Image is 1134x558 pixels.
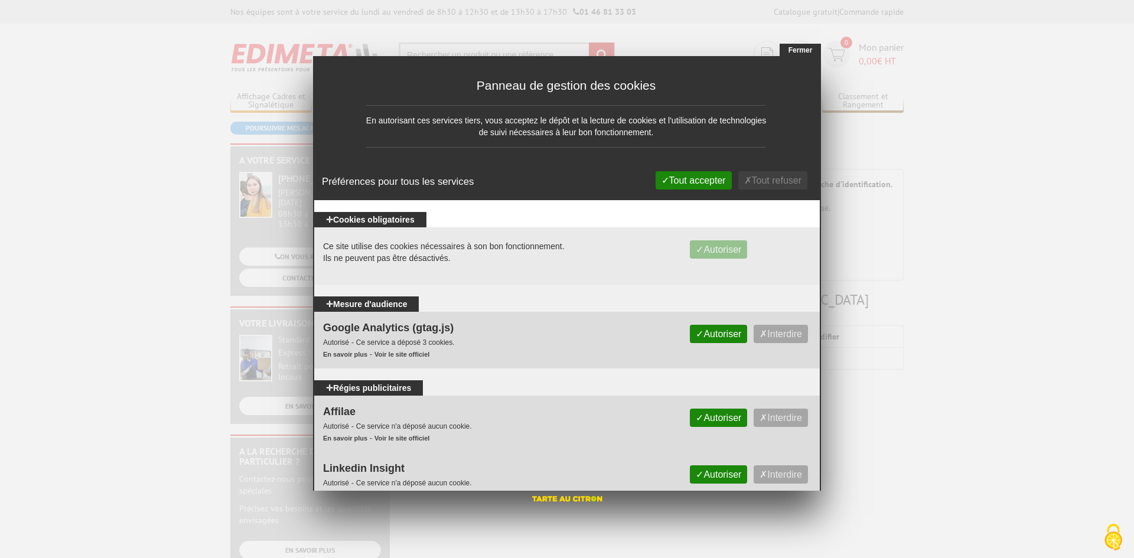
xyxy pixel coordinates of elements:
button: Autoriser Affilae [690,409,747,427]
span: Ce service a déposé 3 cookies. [356,338,455,347]
button: Tout accepter [656,171,732,190]
span: Panneau de gestion des cookies [316,77,816,94]
span: Préférences pour tous les services [322,175,474,189]
a: tarteaucitron (nouvelle fenêtre) [313,490,821,508]
span: Ce site utilise des cookies nécessaires à son bon fonctionnement. Ils ne peuvent pas être désacti... [323,240,573,264]
button: Autoriser Linkedin Insight [690,465,747,484]
button: Autoriser Google Analytics (gtag.js) [690,325,747,343]
span: Google Analytics (gtag.js) [323,321,573,336]
a: En savoir plus [323,435,367,442]
button: Fermer [780,44,821,57]
a: En savoir plus [323,351,367,358]
button: Tout refuser [738,171,807,190]
button: Cookies (fenêtre modale) [1093,518,1134,558]
span: Affilae [323,404,573,420]
a: Voir le site officiel [374,351,429,358]
img: Cookies (fenêtre modale) [1099,523,1128,552]
span: - [351,422,354,430]
span: Linkedin Insight [323,461,573,477]
button: Interdire Affilae [754,409,808,427]
span: - [351,479,354,487]
a: Voir le site officiel [374,435,429,442]
button: Régies publicitaires [314,380,423,396]
button: Mesure d'audience [314,296,419,312]
div: En autorisant ces services tiers, vous acceptez le dépôt et la lecture de cookies et l'utilisatio... [366,105,767,148]
img: tarteaucitron.io [532,490,602,508]
span: autorisé [323,338,349,347]
span: autorisé [323,479,349,487]
span: Ce service n'a déposé aucun cookie. [356,479,472,487]
button: Interdire Google Analytics (gtag.js) [754,325,808,343]
span: - [370,434,372,442]
button: Interdire Linkedin Insight [754,465,808,484]
span: - [370,350,372,358]
span: autorisé [323,422,349,430]
span: Ce service n'a déposé aucun cookie. [356,422,472,430]
button: Autoriser [690,240,747,259]
button: Cookies obligatoires [314,212,426,227]
span: - [351,338,354,347]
